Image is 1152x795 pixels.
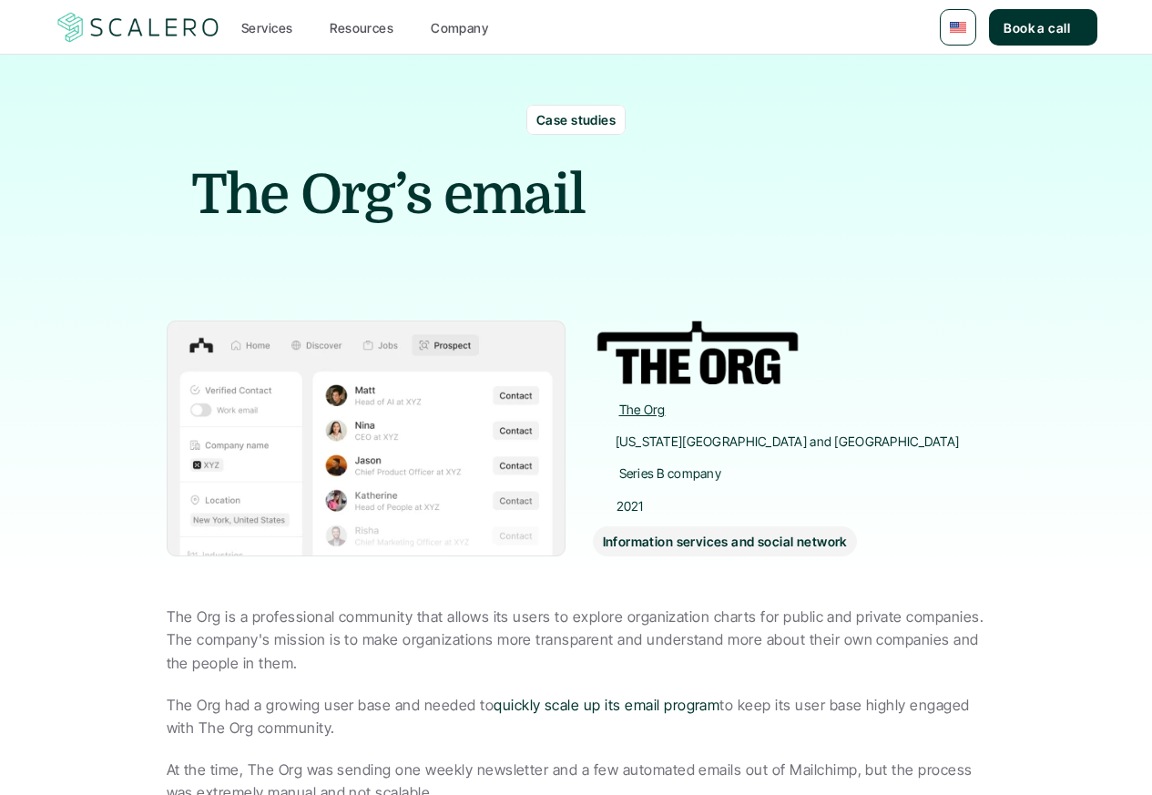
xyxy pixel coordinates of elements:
p: Book a call [1004,18,1070,37]
span: with [846,162,961,228]
p: Information services and social network [603,532,847,551]
span: Org’s [301,162,432,228]
a: The Org [619,402,666,417]
p: Company [431,18,488,37]
a: quickly scale up its email program [494,696,719,714]
span: evolution [597,162,834,228]
img: The Org logo [593,321,802,384]
span: Segment [760,228,982,293]
span: [DOMAIN_NAME] [170,228,640,293]
p: The Org is a professional community that allows its users to explore organization charts for publ... [167,606,986,676]
span: The [191,162,289,228]
p: Case studies [536,110,616,129]
a: Scalero company logotype [55,11,222,44]
p: Resources [330,18,393,37]
img: Scalero company logotype [55,10,222,45]
p: Services [241,18,292,37]
p: The Org had a growing user base and needed to to keep its user base highly engaged with The Org c... [167,694,986,740]
p: [US_STATE][GEOGRAPHIC_DATA] and [GEOGRAPHIC_DATA] [616,430,960,453]
span: email [443,162,585,228]
p: Series B company [619,462,721,484]
img: A grid of different pictures of people working together [167,321,566,556]
a: Book a call [989,9,1097,46]
p: 2021 [617,494,644,517]
span: and [652,228,749,293]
